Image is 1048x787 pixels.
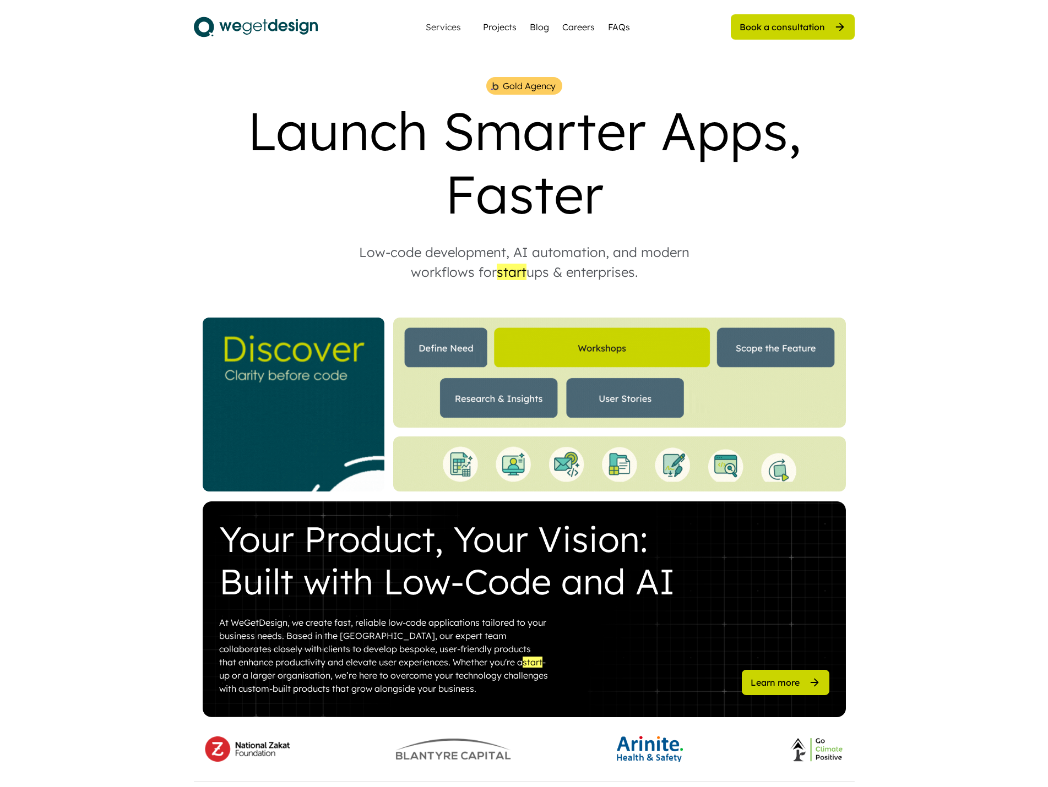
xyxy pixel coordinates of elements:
div: Your Product, Your Vision: Built with Low-Code and AI [219,518,693,603]
img: Logo%20%282%29.png [205,736,290,762]
img: images%20%281%29.png [789,736,844,762]
img: bubble%201.png [490,81,499,91]
div: Low-code development, AI automation, and modern workflows for ups & enterprises. [337,242,712,282]
div: Launch Smarter Apps, Faster [194,99,855,226]
a: FAQs [608,20,630,34]
font: start [497,264,526,280]
div: Book a consultation [740,21,825,33]
img: logo.svg [194,13,318,41]
a: Blog [530,20,549,34]
div: Gold Agency [503,79,556,92]
a: Projects [483,20,517,34]
div: Learn more [751,676,800,688]
img: Website%20Landing%20%284%29.gif [393,318,846,428]
div: Services [421,23,465,31]
img: _Website%20Square%20V2%20%282%29.gif [203,318,384,491]
img: Bottom%20Landing%20%281%29.gif [393,436,846,491]
a: Careers [562,20,595,34]
img: blantyre-capital-logo%201.png [395,739,511,760]
div: At WeGetDesign, we create fast, reliable low-code applications tailored to your business needs. B... [219,616,550,695]
img: arinite_footer_logo.png.webp [617,736,683,762]
font: start [523,657,542,668]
